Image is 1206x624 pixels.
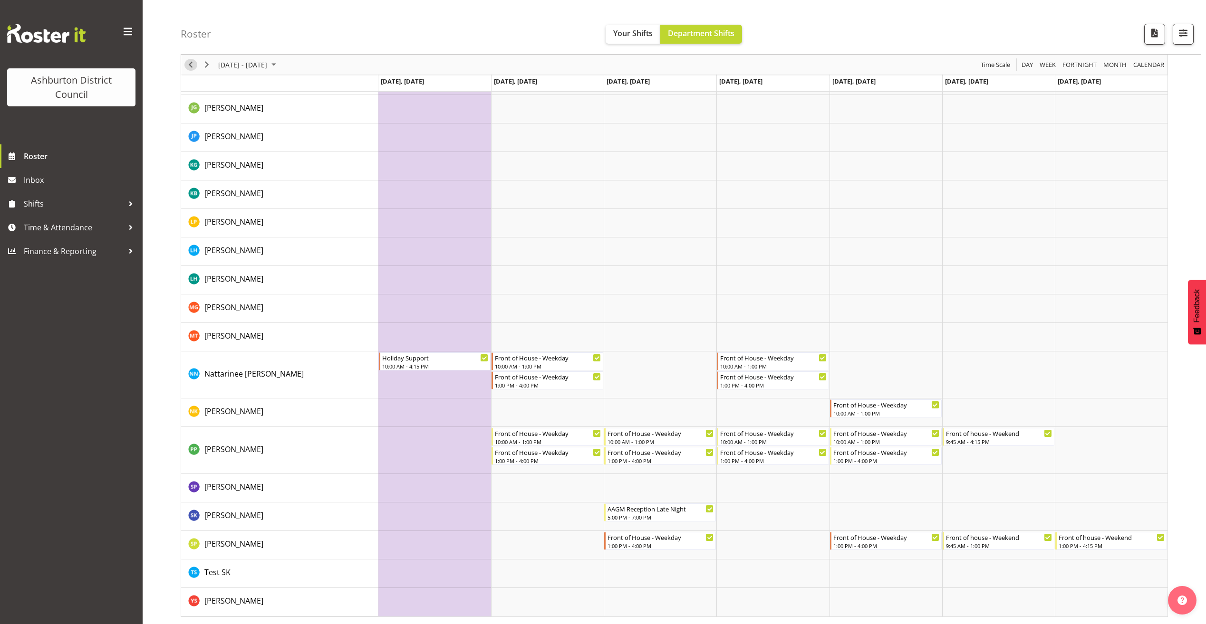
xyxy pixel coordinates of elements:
[382,353,488,362] div: Holiday Support
[1102,59,1128,71] span: Month
[181,95,378,123] td: Jenny Gill resource
[1059,532,1165,542] div: Front of house - Weekend
[181,427,378,474] td: Polly Price resource
[204,596,263,606] span: [PERSON_NAME]
[1173,24,1194,45] button: Filter Shifts
[495,381,601,389] div: 1:00 PM - 4:00 PM
[17,73,126,102] div: Ashburton District Council
[492,371,603,389] div: Nattarinee NAT Kliopchael"s event - Front of House - Weekday Begin From Tuesday, September 23, 20...
[204,131,263,142] a: [PERSON_NAME]
[833,542,939,549] div: 1:00 PM - 4:00 PM
[833,438,939,445] div: 10:00 AM - 1:00 PM
[204,103,263,113] span: [PERSON_NAME]
[181,323,378,351] td: Martine Tait resource
[1132,59,1165,71] span: calendar
[1020,59,1035,71] button: Timeline Day
[495,447,601,457] div: Front of House - Weekday
[720,438,826,445] div: 10:00 AM - 1:00 PM
[204,539,263,549] span: [PERSON_NAME]
[204,510,263,520] span: [PERSON_NAME]
[495,353,601,362] div: Front of House - Weekday
[1144,24,1165,45] button: Download a PDF of the roster according to the set date range.
[613,28,653,38] span: Your Shifts
[719,77,762,85] span: [DATE], [DATE]
[204,159,263,170] a: [PERSON_NAME]
[720,381,826,389] div: 1:00 PM - 4:00 PM
[945,77,988,85] span: [DATE], [DATE]
[1102,59,1129,71] button: Timeline Month
[204,245,263,256] a: [PERSON_NAME]
[492,447,603,465] div: Polly Price"s event - Front of House - Weekday Begin From Tuesday, September 23, 2025 at 1:00:00 ...
[183,55,199,75] div: Previous
[717,447,829,465] div: Polly Price"s event - Front of House - Weekday Begin From Thursday, September 25, 2025 at 1:00:00...
[181,474,378,502] td: Selwyn Price resource
[604,428,716,446] div: Polly Price"s event - Front of House - Weekday Begin From Wednesday, September 24, 2025 at 10:00:...
[494,77,537,85] span: [DATE], [DATE]
[608,438,714,445] div: 10:00 AM - 1:00 PM
[830,447,942,465] div: Polly Price"s event - Front of House - Weekday Begin From Friday, September 26, 2025 at 1:00:00 P...
[1177,596,1187,605] img: help-xxl-2.png
[24,173,138,187] span: Inbox
[830,532,942,550] div: Susan Philpott"s event - Front of House - Weekday Begin From Friday, September 26, 2025 at 1:00:0...
[181,237,378,266] td: Louisa Horman resource
[379,352,491,370] div: Nattarinee NAT Kliopchael"s event - Holiday Support Begin From Monday, September 22, 2025 at 10:0...
[608,542,714,549] div: 1:00 PM - 4:00 PM
[495,428,601,438] div: Front of House - Weekday
[833,457,939,464] div: 1:00 PM - 4:00 PM
[204,274,263,284] span: [PERSON_NAME]
[608,457,714,464] div: 1:00 PM - 4:00 PM
[204,538,263,549] a: [PERSON_NAME]
[181,351,378,398] td: Nattarinee NAT Kliopchael resource
[181,398,378,427] td: Nicole Ketter resource
[204,102,263,113] a: [PERSON_NAME]
[495,457,601,464] div: 1:00 PM - 4:00 PM
[181,559,378,588] td: Test SK resource
[204,216,263,227] a: [PERSON_NAME]
[833,409,939,417] div: 10:00 AM - 1:00 PM
[1039,59,1057,71] span: Week
[830,399,942,417] div: Nicole Ketter"s event - Front of House - Weekday Begin From Friday, September 26, 2025 at 10:00:0...
[943,428,1054,446] div: Polly Price"s event - Front of house - Weekend Begin From Saturday, September 27, 2025 at 9:45:00...
[217,59,280,71] button: September 22 - 28, 2025
[832,77,876,85] span: [DATE], [DATE]
[495,362,601,370] div: 10:00 AM - 1:00 PM
[1058,77,1101,85] span: [DATE], [DATE]
[181,588,378,616] td: Yashar Sholehpak resource
[204,595,263,606] a: [PERSON_NAME]
[833,532,939,542] div: Front of House - Weekday
[979,59,1012,71] button: Time Scale
[199,55,215,75] div: Next
[217,59,268,71] span: [DATE] - [DATE]
[833,447,939,457] div: Front of House - Weekday
[720,362,826,370] div: 10:00 AM - 1:00 PM
[946,542,1052,549] div: 9:45 AM - 1:00 PM
[204,217,263,227] span: [PERSON_NAME]
[204,302,263,312] span: [PERSON_NAME]
[604,503,716,521] div: Shirin Khosraviani"s event - AAGM Reception Late Night Begin From Wednesday, September 24, 2025 a...
[181,294,378,323] td: Mark Graham resource
[204,331,263,341] span: [PERSON_NAME]
[381,77,424,85] span: [DATE], [DATE]
[204,406,263,417] a: [PERSON_NAME]
[495,372,601,381] div: Front of House - Weekday
[717,352,829,370] div: Nattarinee NAT Kliopchael"s event - Front of House - Weekday Begin From Thursday, September 25, 2...
[606,25,660,44] button: Your Shifts
[204,567,231,577] span: Test SK
[717,428,829,446] div: Polly Price"s event - Front of House - Weekday Begin From Thursday, September 25, 2025 at 10:00:0...
[181,502,378,531] td: Shirin Khosraviani resource
[181,266,378,294] td: Lynley Hands resource
[1061,59,1099,71] button: Fortnight
[181,152,378,180] td: Katie Graham resource
[204,188,263,199] span: [PERSON_NAME]
[492,352,603,370] div: Nattarinee NAT Kliopchael"s event - Front of House - Weekday Begin From Tuesday, September 23, 20...
[943,532,1054,550] div: Susan Philpott"s event - Front of house - Weekend Begin From Saturday, September 27, 2025 at 9:45...
[1021,59,1034,71] span: Day
[946,438,1052,445] div: 9:45 AM - 4:15 PM
[201,59,213,71] button: Next
[608,447,714,457] div: Front of House - Weekday
[720,447,826,457] div: Front of House - Weekday
[717,371,829,389] div: Nattarinee NAT Kliopchael"s event - Front of House - Weekday Begin From Thursday, September 25, 2...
